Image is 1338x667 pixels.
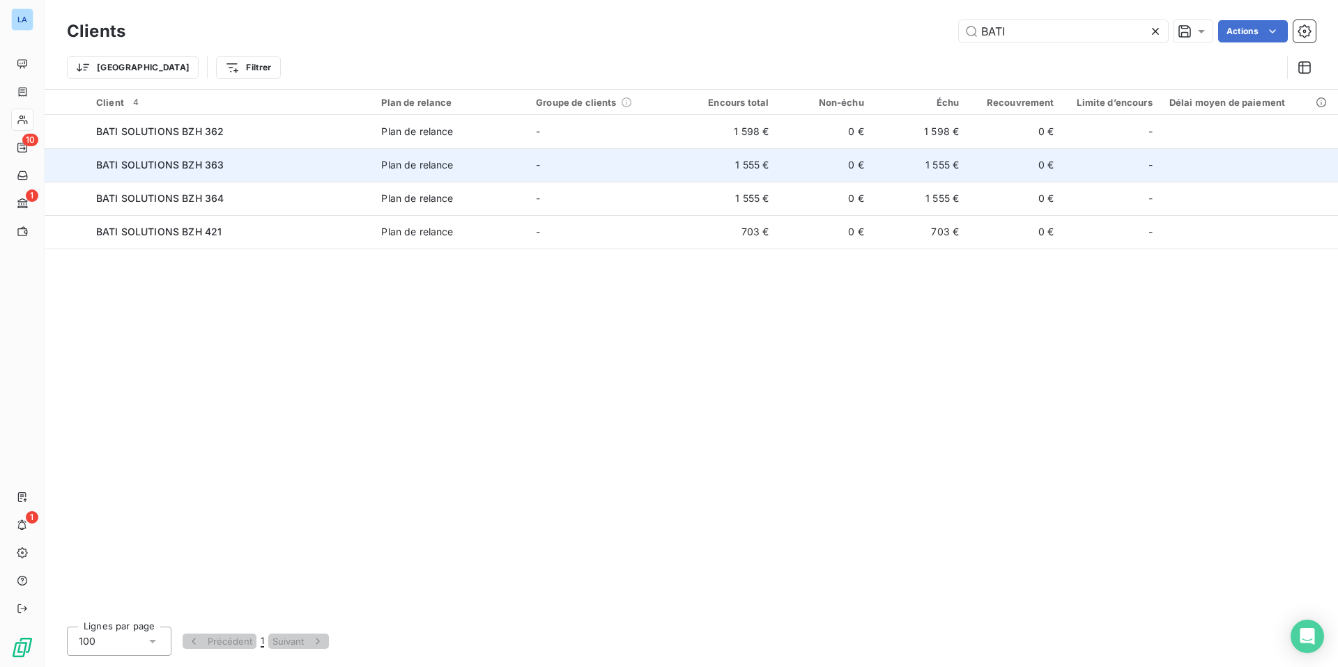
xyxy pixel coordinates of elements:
[381,158,453,172] div: Plan de relance
[183,634,256,649] button: Précédent
[96,226,222,237] span: BATI SOLUTIONS BZH 421
[872,148,967,182] td: 1 555 €
[959,20,1168,42] input: Rechercher
[261,635,264,648] span: 1
[26,189,38,202] span: 1
[216,56,280,79] button: Filtrer
[872,215,967,249] td: 703 €
[1148,191,1153,205] span: -
[682,115,777,148] td: 1 598 €
[976,97,1054,108] div: Recouvrement
[777,115,872,148] td: 0 €
[872,115,967,148] td: 1 598 €
[256,634,268,648] button: 1
[22,134,38,146] span: 10
[881,97,959,108] div: Échu
[1148,225,1153,239] span: -
[785,97,863,108] div: Non-échu
[777,182,872,215] td: 0 €
[967,115,1062,148] td: 0 €
[1169,97,1330,108] div: Délai moyen de paiement
[1291,620,1324,653] div: Open Intercom Messenger
[96,125,224,137] span: BATI SOLUTIONS BZH 362
[1148,158,1153,172] span: -
[268,634,329,649] button: Suivant
[11,8,33,31] div: LA
[11,636,33,659] img: Logo LeanPay
[381,191,453,205] div: Plan de relance
[967,215,1062,249] td: 0 €
[777,148,872,182] td: 0 €
[1148,125,1153,139] span: -
[682,182,777,215] td: 1 555 €
[536,192,540,204] span: -
[381,97,519,108] div: Plan de relance
[67,56,199,79] button: [GEOGRAPHIC_DATA]
[536,226,540,237] span: -
[381,125,453,139] div: Plan de relance
[967,182,1062,215] td: 0 €
[79,634,95,648] span: 100
[381,225,453,239] div: Plan de relance
[67,19,125,44] h3: Clients
[96,192,224,204] span: BATI SOLUTIONS BZH 364
[872,182,967,215] td: 1 555 €
[1071,97,1153,108] div: Limite d’encours
[967,148,1062,182] td: 0 €
[1218,20,1288,42] button: Actions
[96,97,124,108] span: Client
[11,136,33,159] a: 10
[536,159,540,171] span: -
[682,215,777,249] td: 703 €
[96,159,224,171] span: BATI SOLUTIONS BZH 363
[11,192,33,214] a: 1
[26,511,38,524] span: 1
[536,125,540,137] span: -
[691,97,769,108] div: Encours total
[682,148,777,182] td: 1 555 €
[777,215,872,249] td: 0 €
[536,97,617,108] span: Groupe de clients
[130,96,142,109] span: 4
